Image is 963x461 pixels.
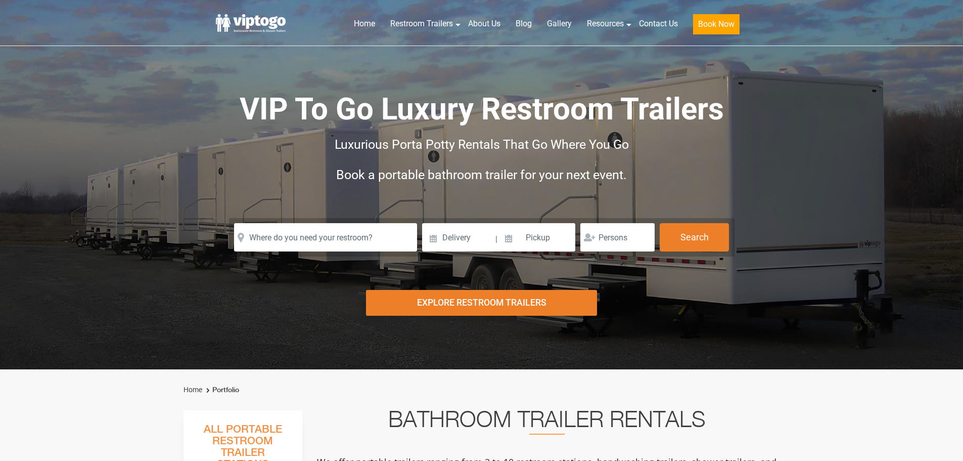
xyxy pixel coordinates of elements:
a: Home [184,386,202,394]
input: Delivery [422,223,494,252]
li: Portfolio [204,384,239,396]
a: Blog [508,13,539,35]
a: Gallery [539,13,579,35]
a: Resources [579,13,631,35]
span: Book a portable bathroom trailer for your next event. [336,167,627,182]
span: Luxurious Porta Potty Rentals That Go Where You Go [335,137,629,152]
button: Book Now [693,14,740,34]
div: Explore Restroom Trailers [366,290,597,316]
a: About Us [461,13,508,35]
input: Persons [580,223,655,252]
span: VIP To Go Luxury Restroom Trailers [240,91,724,127]
a: Contact Us [631,13,685,35]
button: Search [660,223,729,252]
a: Restroom Trailers [383,13,461,35]
h2: Bathroom Trailer Rentals [316,410,778,435]
a: Book Now [685,13,747,40]
input: Pickup [499,223,576,252]
a: Home [346,13,383,35]
input: Where do you need your restroom? [234,223,417,252]
span: | [495,223,497,256]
